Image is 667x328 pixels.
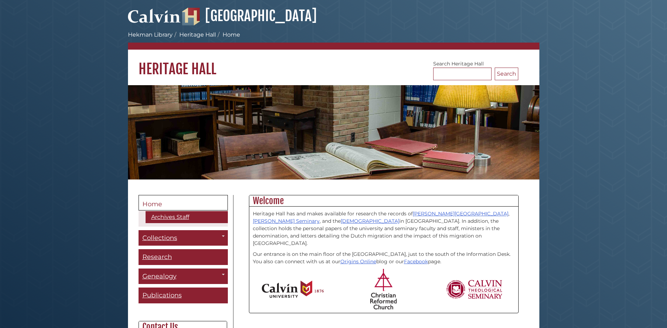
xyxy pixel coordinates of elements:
[139,288,228,303] a: Publications
[128,31,173,38] a: Hekman Library
[128,6,181,25] img: Calvin
[495,68,518,80] button: Search
[262,280,324,298] img: Calvin University
[182,7,317,25] a: [GEOGRAPHIC_DATA]
[404,258,428,265] a: Facebook
[146,211,228,223] a: Archives Staff
[142,272,177,280] span: Genealogy
[249,195,518,207] h2: Welcome
[128,31,539,50] nav: breadcrumb
[340,258,376,265] a: Origins Online
[139,230,228,246] a: Collections
[413,210,508,217] a: [PERSON_NAME][GEOGRAPHIC_DATA]
[142,234,177,242] span: Collections
[128,50,539,78] h1: Heritage Hall
[216,31,240,39] li: Home
[182,8,200,25] img: Hekman Library Logo
[341,218,399,224] a: [DEMOGRAPHIC_DATA]
[142,253,172,261] span: Research
[142,200,162,208] span: Home
[139,269,228,284] a: Genealogy
[142,291,182,299] span: Publications
[370,269,397,309] img: Christian Reformed Church
[139,195,228,210] a: Home
[253,210,515,247] p: Heritage Hall has and makes available for research the records of , , and the in [GEOGRAPHIC_DATA...
[253,251,515,265] p: Our entrance is on the main floor of the [GEOGRAPHIC_DATA], just to the south of the Information ...
[253,218,320,224] a: [PERSON_NAME] Seminary
[446,280,503,299] img: Calvin Theological Seminary
[128,16,181,23] a: Calvin University
[179,31,216,38] a: Heritage Hall
[139,249,228,265] a: Research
